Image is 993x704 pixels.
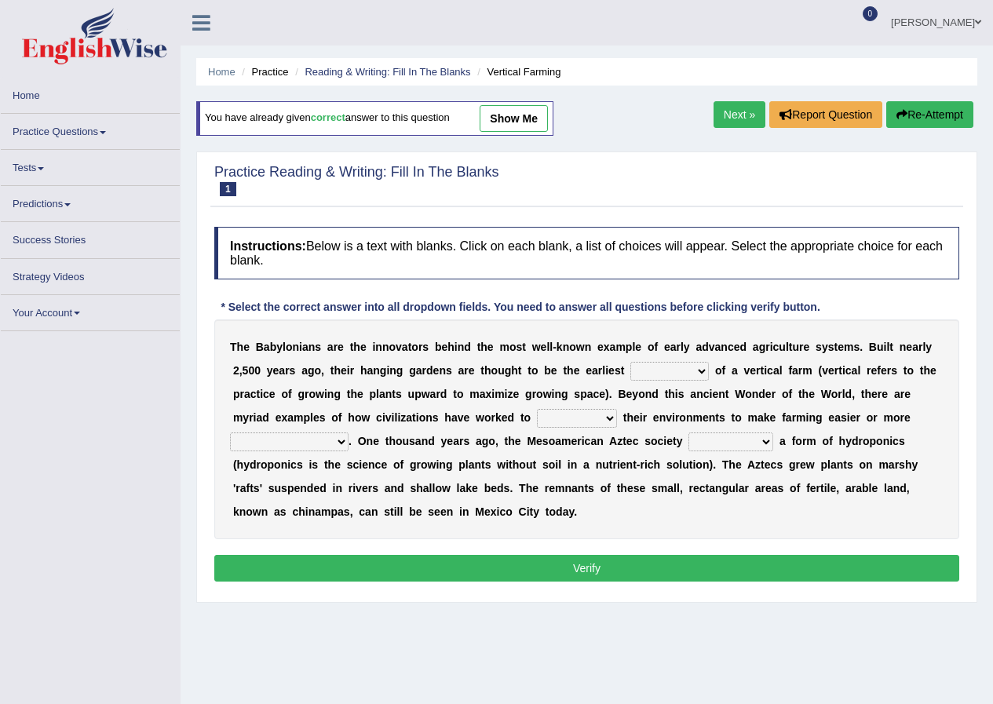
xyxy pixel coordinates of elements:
[635,341,641,353] b: e
[602,364,605,377] b: l
[816,341,822,353] b: s
[324,388,327,400] b: i
[220,182,236,196] span: 1
[531,364,538,377] b: o
[508,388,513,400] b: z
[715,341,721,353] b: a
[857,364,860,377] b: l
[1,259,180,290] a: Strategy Videos
[435,341,442,353] b: b
[930,364,936,377] b: e
[709,341,715,353] b: v
[605,364,608,377] b: i
[469,364,475,377] b: e
[254,364,261,377] b: 0
[863,6,878,21] span: 0
[804,341,810,353] b: e
[753,341,759,353] b: a
[681,341,684,353] b: l
[230,341,237,353] b: T
[758,388,765,400] b: d
[1,295,180,326] a: Your Account
[505,388,508,400] b: i
[360,364,367,377] b: h
[712,388,718,400] b: e
[389,341,396,353] b: o
[532,341,541,353] b: w
[767,364,773,377] b: c
[286,341,293,353] b: o
[567,364,574,377] b: h
[243,341,250,353] b: e
[522,341,526,353] b: t
[341,364,347,377] b: e
[779,341,786,353] b: u
[305,388,308,400] b: r
[703,388,710,400] b: c
[370,388,377,400] b: p
[372,341,375,353] b: i
[690,388,696,400] b: a
[396,341,402,353] b: v
[844,341,853,353] b: m
[248,364,254,377] b: 0
[385,388,392,400] b: n
[316,388,324,400] b: w
[238,64,288,79] li: Practice
[376,388,379,400] b: l
[382,341,389,353] b: n
[292,341,299,353] b: n
[491,388,495,400] b: i
[480,364,484,377] b: t
[918,341,922,353] b: r
[906,341,912,353] b: e
[464,341,471,353] b: d
[409,364,416,377] b: g
[532,388,536,400] b: r
[214,165,499,196] h2: Practice Reading & Writing: Fill In The Blanks
[576,341,585,353] b: w
[676,341,680,353] b: r
[845,364,852,377] b: c
[912,341,918,353] b: a
[886,101,973,128] button: Re-Attempt
[665,388,669,400] b: t
[396,388,402,400] b: s
[792,364,798,377] b: a
[1,78,180,108] a: Home
[925,341,932,353] b: y
[436,388,440,400] b: r
[802,364,812,377] b: m
[455,341,458,353] b: i
[608,364,615,377] b: e
[786,341,789,353] b: l
[334,341,338,353] b: r
[367,364,373,377] b: a
[838,341,844,353] b: e
[422,341,429,353] b: s
[196,101,553,136] div: You have already given answer to this question
[842,364,845,377] b: i
[499,341,509,353] b: m
[867,364,871,377] b: r
[458,364,465,377] b: a
[1,114,180,144] a: Practice Questions
[536,388,543,400] b: o
[593,388,600,400] b: c
[276,341,283,353] b: y
[597,341,604,353] b: e
[799,341,803,353] b: r
[721,364,725,377] b: f
[243,364,249,377] b: 5
[214,555,959,582] button: Verify
[330,364,334,377] b: t
[543,388,552,400] b: w
[828,364,834,377] b: e
[457,388,464,400] b: o
[744,364,750,377] b: v
[860,341,863,353] b: .
[270,341,277,353] b: b
[290,364,296,377] b: s
[544,364,551,377] b: b
[308,341,316,353] b: n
